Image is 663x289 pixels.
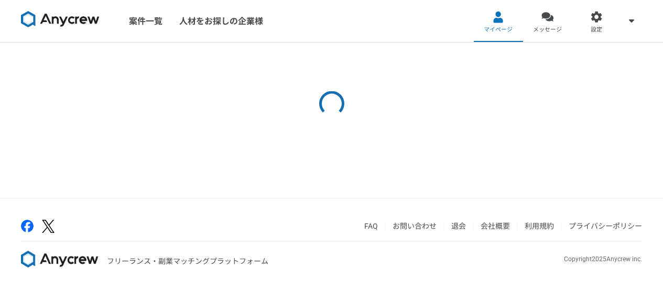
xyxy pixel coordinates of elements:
img: x-391a3a86.png [42,220,55,233]
a: 会社概要 [481,222,510,230]
a: 利用規約 [525,222,554,230]
p: フリーランス・副業マッチングプラットフォーム [107,256,268,267]
a: FAQ [364,222,378,230]
a: 退会 [451,222,466,230]
span: マイページ [484,26,513,34]
a: お問い合わせ [393,222,437,230]
span: メッセージ [533,26,562,34]
img: 8DqYSo04kwAAAAASUVORK5CYII= [21,11,100,28]
img: 8DqYSo04kwAAAAASUVORK5CYII= [21,251,99,267]
span: 設定 [591,26,602,34]
img: facebook-2adfd474.png [21,220,34,232]
p: Copyright 2025 Anycrew inc. [564,254,642,264]
a: プライバシーポリシー [569,222,642,230]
